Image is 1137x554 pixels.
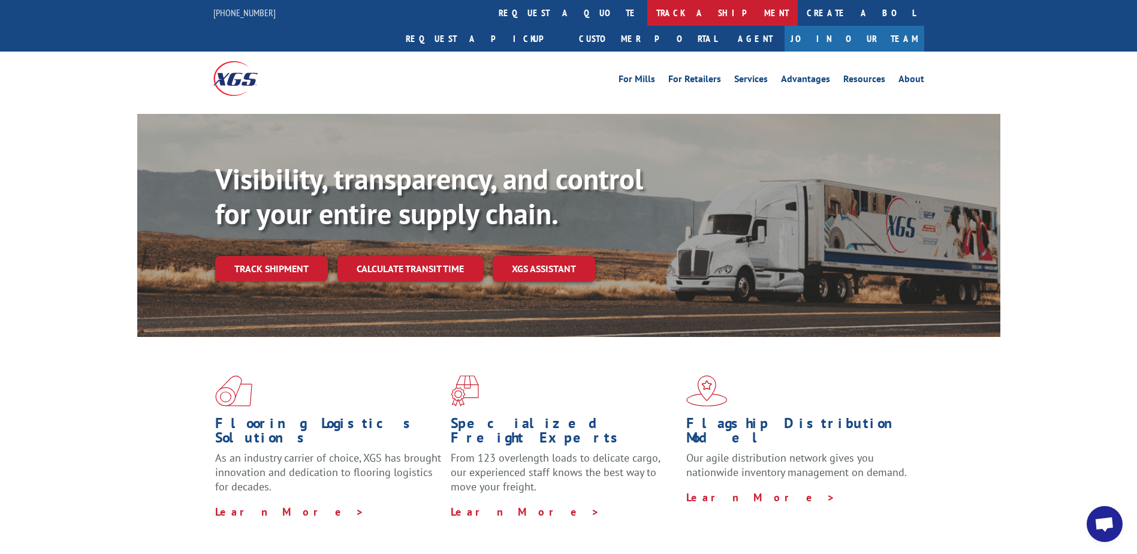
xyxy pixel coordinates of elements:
a: About [898,74,924,88]
img: xgs-icon-total-supply-chain-intelligence-red [215,375,252,407]
a: Learn More > [686,490,836,504]
img: xgs-icon-flagship-distribution-model-red [686,375,728,407]
a: Open chat [1087,506,1123,542]
a: XGS ASSISTANT [493,256,595,282]
a: For Mills [619,74,655,88]
a: Request a pickup [397,26,570,52]
span: As an industry carrier of choice, XGS has brought innovation and dedication to flooring logistics... [215,451,441,493]
a: Learn More > [215,505,364,519]
b: Visibility, transparency, and control for your entire supply chain. [215,160,643,232]
a: Services [734,74,768,88]
a: Agent [726,26,785,52]
h1: Flooring Logistics Solutions [215,416,442,451]
a: Join Our Team [785,26,924,52]
a: [PHONE_NUMBER] [213,7,276,19]
a: Customer Portal [570,26,726,52]
p: From 123 overlength loads to delicate cargo, our experienced staff knows the best way to move you... [451,451,677,504]
img: xgs-icon-focused-on-flooring-red [451,375,479,407]
a: Learn More > [451,505,600,519]
span: Our agile distribution network gives you nationwide inventory management on demand. [686,451,907,479]
h1: Specialized Freight Experts [451,416,677,451]
a: Calculate transit time [337,256,483,282]
a: Advantages [781,74,830,88]
a: Resources [843,74,885,88]
a: Track shipment [215,256,328,281]
h1: Flagship Distribution Model [686,416,913,451]
a: For Retailers [668,74,721,88]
